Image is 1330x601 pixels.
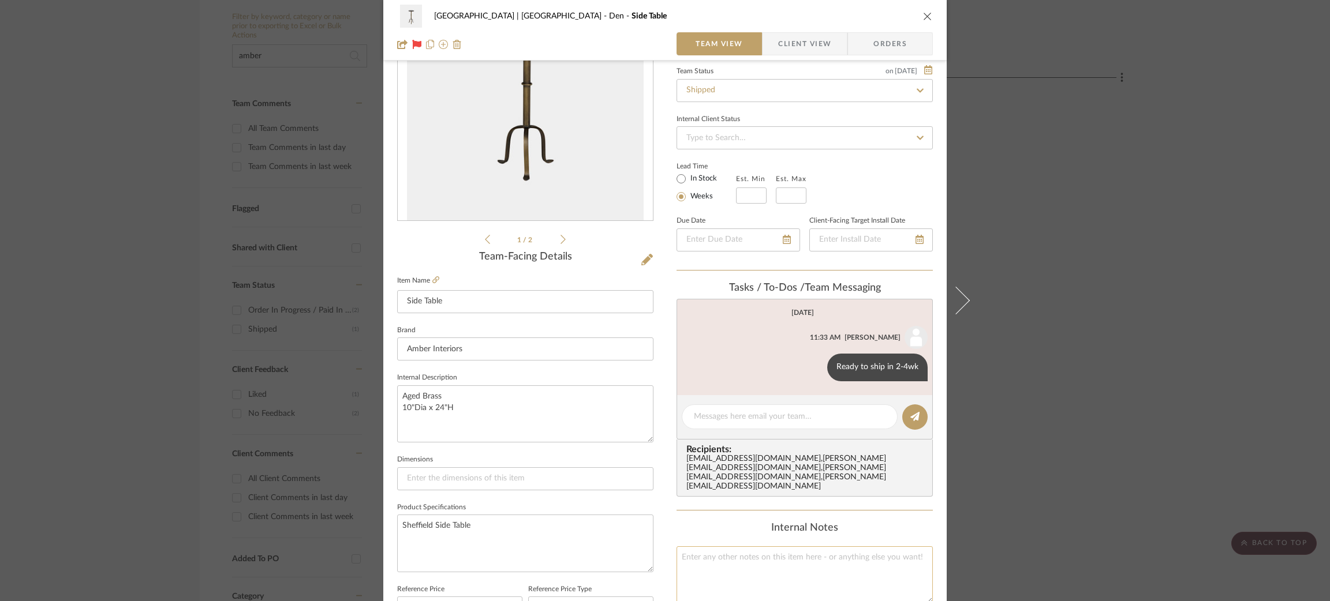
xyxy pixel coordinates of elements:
label: In Stock [688,174,717,184]
input: Enter Brand [397,337,653,360]
label: Product Specifications [397,505,466,510]
label: Lead Time [677,161,736,171]
label: Item Name [397,276,439,286]
span: Den [609,12,632,20]
span: Side Table [632,12,667,20]
img: Remove from project [453,40,462,49]
div: Ready to ship in 2-4wk [827,354,928,381]
div: team Messaging [677,282,933,295]
label: Est. Max [776,175,806,183]
span: Recipients: [686,444,928,454]
input: Enter Due Date [677,228,800,251]
input: Enter Item Name [397,290,653,313]
label: Internal Description [397,375,457,381]
input: Type to Search… [677,126,933,149]
img: user_avatar.png [905,326,928,349]
span: Client View [778,32,831,55]
span: [GEOGRAPHIC_DATA] | [GEOGRAPHIC_DATA] [434,12,609,20]
label: Dimensions [397,457,433,463]
label: Est. Min [736,175,765,183]
span: Team View [696,32,743,55]
label: Due Date [677,218,705,224]
label: Client-Facing Target Install Date [809,218,905,224]
div: Internal Notes [677,522,933,535]
label: Reference Price Type [528,587,592,592]
input: Type to Search… [677,79,933,102]
span: [DATE] [894,67,918,75]
img: 0dce3445-4af0-4c88-b5b3-95a69722dbdb_48x40.jpg [397,5,425,28]
button: close [922,11,933,21]
label: Reference Price [397,587,444,592]
label: Weeks [688,191,713,202]
span: / [523,236,528,243]
div: Internal Client Status [677,117,740,122]
mat-radio-group: Select item type [677,171,736,204]
input: Enter the dimensions of this item [397,467,653,490]
div: Team Status [677,69,713,74]
input: Enter Install Date [809,228,933,251]
div: 11:33 AM [810,332,840,343]
span: Orders [861,32,920,55]
span: on [886,67,894,74]
span: 1 [517,236,523,243]
span: Tasks / To-Dos / [729,283,805,293]
div: [PERSON_NAME] [845,332,901,343]
span: 2 [528,236,534,243]
div: [DATE] [791,309,814,317]
div: [EMAIL_ADDRESS][DOMAIN_NAME] , [PERSON_NAME][EMAIL_ADDRESS][DOMAIN_NAME] , [PERSON_NAME][EMAIL_AD... [686,454,928,491]
div: Team-Facing Details [397,251,653,264]
label: Brand [397,328,416,333]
